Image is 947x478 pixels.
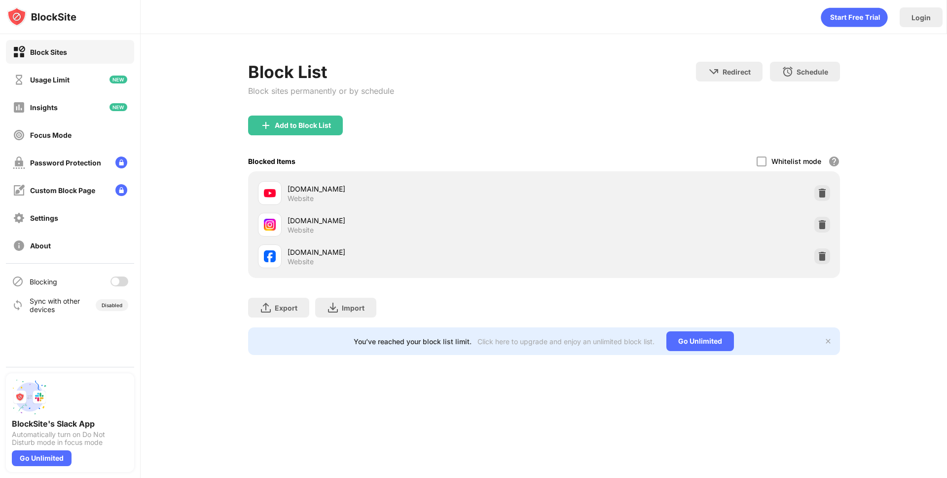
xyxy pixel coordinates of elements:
[13,101,25,114] img: insights-off.svg
[13,74,25,86] img: time-usage-off.svg
[288,226,314,235] div: Website
[13,239,25,252] img: about-off.svg
[288,257,314,266] div: Website
[13,129,25,141] img: focus-off.svg
[797,68,828,76] div: Schedule
[12,299,24,311] img: sync-icon.svg
[288,184,544,194] div: [DOMAIN_NAME]
[115,157,127,168] img: lock-menu.svg
[30,278,57,286] div: Blocking
[723,68,751,76] div: Redirect
[288,215,544,226] div: [DOMAIN_NAME]
[248,86,394,96] div: Block sites permanently or by schedule
[264,219,276,231] img: favicons
[275,304,297,312] div: Export
[288,194,314,203] div: Website
[30,76,70,84] div: Usage Limit
[12,379,47,415] img: push-slack.svg
[12,276,24,287] img: blocking-icon.svg
[102,302,122,308] div: Disabled
[666,331,734,351] div: Go Unlimited
[12,431,128,446] div: Automatically turn on Do Not Disturb mode in focus mode
[30,159,101,167] div: Password Protection
[13,212,25,224] img: settings-off.svg
[824,337,832,345] img: x-button.svg
[30,48,67,56] div: Block Sites
[13,184,25,197] img: customize-block-page-off.svg
[12,419,128,429] div: BlockSite's Slack App
[109,76,127,83] img: new-icon.svg
[115,184,127,196] img: lock-menu.svg
[771,157,821,165] div: Whitelist mode
[30,297,80,314] div: Sync with other devices
[30,186,95,195] div: Custom Block Page
[288,247,544,257] div: [DOMAIN_NAME]
[342,304,364,312] div: Import
[30,214,58,222] div: Settings
[477,337,655,346] div: Click here to upgrade and enjoy an unlimited block list.
[30,103,58,112] div: Insights
[13,46,25,58] img: block-on.svg
[354,337,472,346] div: You’ve reached your block list limit.
[109,103,127,111] img: new-icon.svg
[30,241,51,250] div: About
[248,62,394,82] div: Block List
[30,131,72,139] div: Focus Mode
[248,157,295,165] div: Blocked Items
[275,121,331,129] div: Add to Block List
[7,7,76,27] img: logo-blocksite.svg
[13,157,25,169] img: password-protection-off.svg
[911,13,931,22] div: Login
[264,187,276,199] img: favicons
[12,450,72,466] div: Go Unlimited
[264,250,276,262] img: favicons
[821,7,888,27] div: animation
